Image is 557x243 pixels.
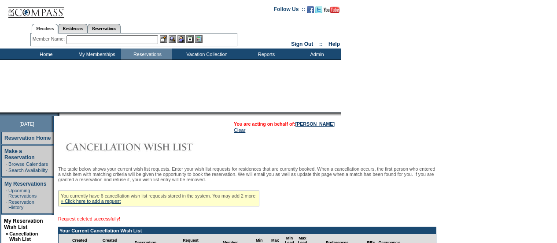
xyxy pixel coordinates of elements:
a: Browse Calendars [8,161,48,167]
td: Follow Us :: [274,5,305,16]
img: Impersonate [177,35,185,43]
a: My Reservations [4,181,46,187]
b: » [6,231,8,236]
img: Follow us on Twitter [315,6,322,13]
a: Follow us on Twitter [315,9,322,14]
img: View [169,35,176,43]
div: Member Name: [33,35,66,43]
a: » Click here to add a request [61,198,121,204]
a: Members [32,24,59,34]
img: b_calculator.gif [195,35,203,43]
td: · [6,168,7,173]
span: You are acting on behalf of: [234,121,335,127]
td: · [6,188,7,198]
img: Subscribe to our YouTube Channel [324,7,339,13]
a: Search Availability [8,168,48,173]
a: Residences [58,24,88,33]
td: Reports [240,49,291,60]
td: Home [20,49,70,60]
a: Reservation History [8,199,34,210]
a: Make a Reservation [4,148,35,161]
img: Reservations [186,35,194,43]
a: Become our fan on Facebook [307,9,314,14]
a: Clear [234,127,245,133]
a: My Reservation Wish List [4,218,43,230]
td: My Memberships [70,49,121,60]
a: Sign Out [291,41,313,47]
a: Reservation Home [4,135,51,141]
a: Cancellation Wish List [9,231,38,242]
div: You currently have 6 cancellation wish list requests stored in the system. You may add 2 more. [58,191,259,206]
a: [PERSON_NAME] [295,121,335,127]
td: · [6,199,7,210]
td: Reservations [121,49,172,60]
a: Reservations [88,24,121,33]
img: b_edit.gif [160,35,167,43]
img: Cancellation Wish List [58,138,234,156]
img: Become our fan on Facebook [307,6,314,13]
a: Subscribe to our YouTube Channel [324,9,339,14]
img: blank.gif [59,112,60,116]
td: Your Current Cancellation Wish List [59,227,436,234]
td: Vacation Collection [172,49,240,60]
td: Admin [291,49,341,60]
img: promoShadowLeftCorner.gif [56,112,59,116]
a: Help [328,41,340,47]
span: :: [319,41,323,47]
span: [DATE] [19,121,34,127]
td: · [6,161,7,167]
span: Request deleted successfully! [58,216,120,221]
a: Upcoming Reservations [8,188,37,198]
